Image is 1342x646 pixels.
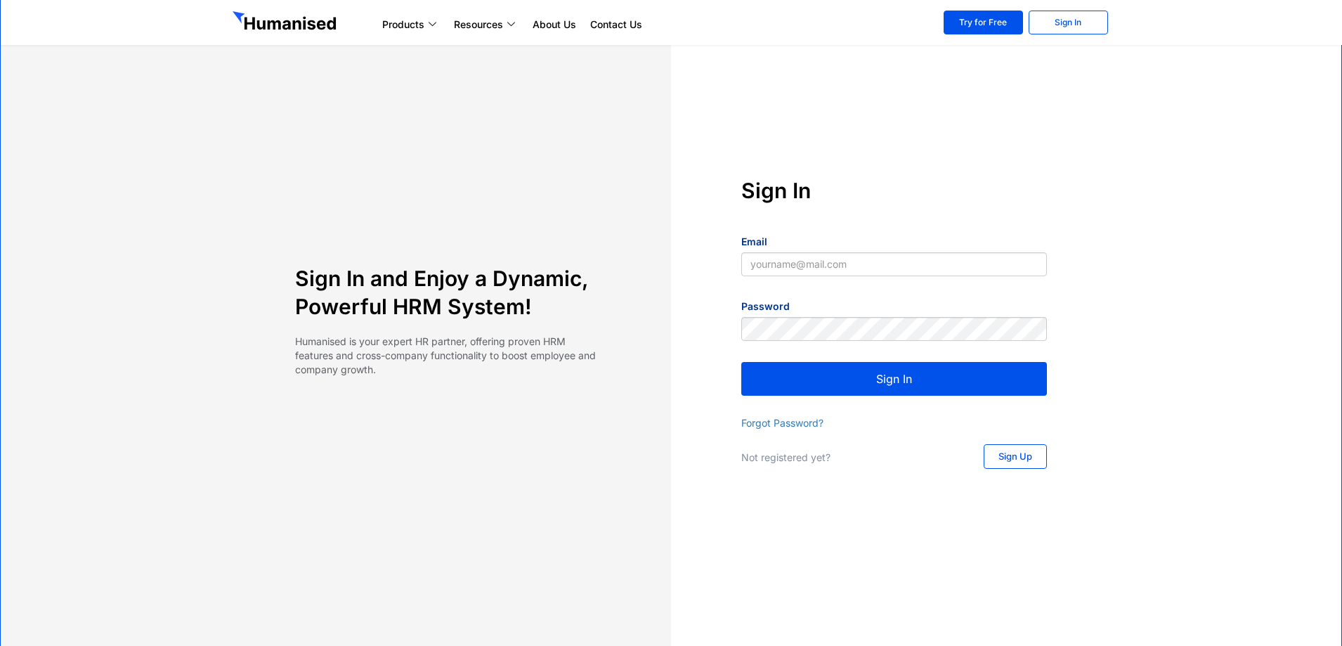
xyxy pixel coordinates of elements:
[944,11,1023,34] a: Try for Free
[375,16,447,33] a: Products
[741,235,767,249] label: Email
[998,452,1032,461] span: Sign Up
[741,417,823,429] a: Forgot Password?
[583,16,649,33] a: Contact Us
[741,451,956,465] p: Not registered yet?
[447,16,526,33] a: Resources
[295,264,601,321] h4: Sign In and Enjoy a Dynamic, Powerful HRM System!
[233,11,339,34] img: GetHumanised Logo
[984,444,1047,469] a: Sign Up
[741,299,790,314] label: Password
[741,176,1047,205] h4: Sign In
[741,362,1047,396] button: Sign In
[295,335,601,377] p: Humanised is your expert HR partner, offering proven HRM features and cross-company functionality...
[526,16,583,33] a: About Us
[741,252,1047,276] input: yourname@mail.com
[1029,11,1108,34] a: Sign In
